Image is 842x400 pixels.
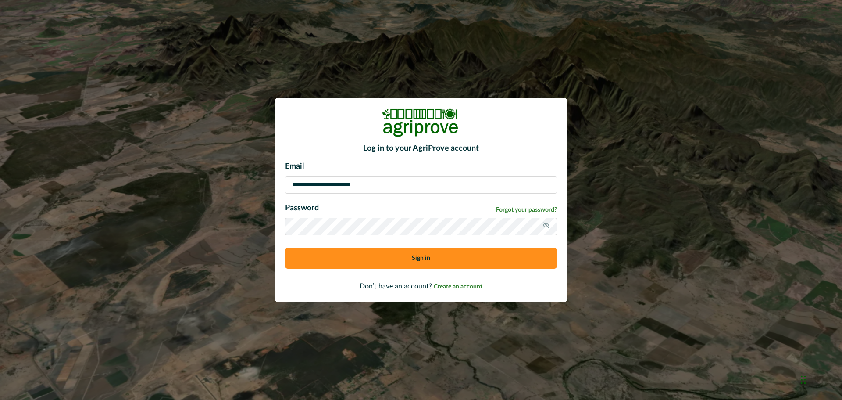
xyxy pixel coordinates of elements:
[285,161,557,173] p: Email
[285,248,557,269] button: Sign in
[285,202,319,214] p: Password
[382,108,460,137] img: Logo Image
[285,281,557,292] p: Don’t have an account?
[798,358,842,400] iframe: Chat Widget
[801,367,806,393] div: Drag
[434,283,482,290] a: Create an account
[285,144,557,154] h2: Log in to your AgriProve account
[496,205,557,215] a: Forgot your password?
